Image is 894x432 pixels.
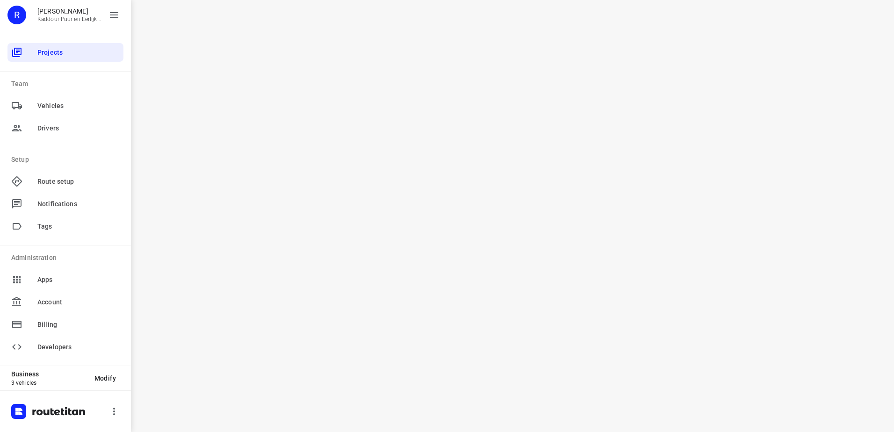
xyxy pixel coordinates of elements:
span: Modify [94,374,116,382]
span: Projects [37,48,120,58]
p: Business [11,370,87,378]
span: Developers [37,342,120,352]
div: Tags [7,217,123,236]
p: Administration [11,253,123,263]
span: Apps [37,275,120,285]
p: Team [11,79,123,89]
span: Vehicles [37,101,120,111]
div: Drivers [7,119,123,137]
span: Billing [37,320,120,330]
p: Setup [11,155,123,165]
span: Notifications [37,199,120,209]
div: Apps [7,270,123,289]
div: Projects [7,43,123,62]
div: Developers [7,338,123,356]
div: R [7,6,26,24]
p: Rachid Kaddour [37,7,101,15]
div: Account [7,293,123,311]
button: Modify [87,370,123,387]
span: Route setup [37,177,120,187]
span: Account [37,297,120,307]
div: Route setup [7,172,123,191]
span: Drivers [37,123,120,133]
div: Notifications [7,194,123,213]
div: Billing [7,315,123,334]
div: Vehicles [7,96,123,115]
p: Kaddour Puur en Eerlijk Vlees B.V. [37,16,101,22]
span: Tags [37,222,120,231]
p: 3 vehicles [11,380,87,386]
